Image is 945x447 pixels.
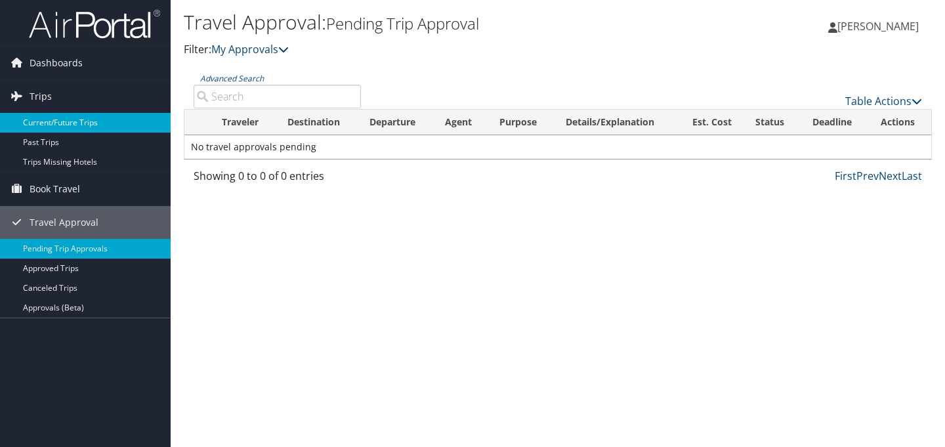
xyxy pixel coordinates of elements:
[276,110,358,135] th: Destination: activate to sort column ascending
[554,110,675,135] th: Details/Explanation
[744,110,801,135] th: Status: activate to sort column ascending
[29,9,160,39] img: airportal-logo.png
[30,80,52,113] span: Trips
[194,85,361,108] input: Advanced Search
[433,110,488,135] th: Agent
[30,47,83,79] span: Dashboards
[184,41,682,58] p: Filter:
[869,110,931,135] th: Actions
[837,19,919,33] span: [PERSON_NAME]
[184,135,931,159] td: No travel approvals pending
[488,110,554,135] th: Purpose
[30,206,98,239] span: Travel Approval
[210,110,276,135] th: Traveler: activate to sort column ascending
[184,9,682,36] h1: Travel Approval:
[902,169,922,183] a: Last
[194,168,361,190] div: Showing 0 to 0 of 0 entries
[326,12,479,34] small: Pending Trip Approval
[358,110,433,135] th: Departure: activate to sort column ascending
[835,169,856,183] a: First
[845,94,922,108] a: Table Actions
[675,110,744,135] th: Est. Cost: activate to sort column ascending
[211,42,289,56] a: My Approvals
[828,7,932,46] a: [PERSON_NAME]
[30,173,80,205] span: Book Travel
[856,169,879,183] a: Prev
[200,73,264,84] a: Advanced Search
[879,169,902,183] a: Next
[801,110,869,135] th: Deadline: activate to sort column descending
